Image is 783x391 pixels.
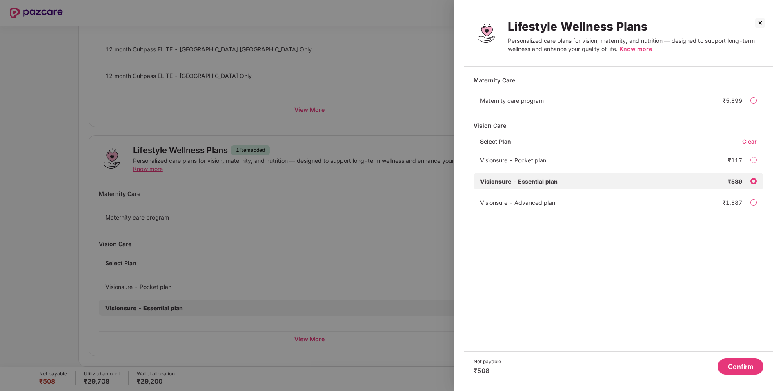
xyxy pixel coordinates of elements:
div: ₹508 [474,367,501,375]
span: Maternity care program [480,97,544,104]
span: Visionsure - Pocket plan [480,157,546,164]
span: Know more [619,45,652,52]
div: Net payable [474,358,501,365]
div: Clear [742,138,763,145]
button: Confirm [718,358,763,375]
div: ₹1,887 [723,199,742,206]
div: Personalized care plans for vision, maternity, and nutrition — designed to support long-term well... [508,37,763,53]
div: ₹5,899 [723,97,742,104]
div: Maternity Care [474,73,763,87]
div: Lifestyle Wellness Plans [508,20,763,33]
div: ₹589 [728,178,742,185]
span: Visionsure - Essential plan [480,178,558,185]
div: Select Plan [474,138,518,152]
img: svg+xml;base64,PHN2ZyBpZD0iQ3Jvc3MtMzJ4MzIiIHhtbG5zPSJodHRwOi8vd3d3LnczLm9yZy8yMDAwL3N2ZyIgd2lkdG... [754,16,767,29]
div: ₹117 [728,157,742,164]
img: Lifestyle Wellness Plans [474,20,500,46]
span: Visionsure - Advanced plan [480,199,555,206]
div: Vision Care [474,118,763,133]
